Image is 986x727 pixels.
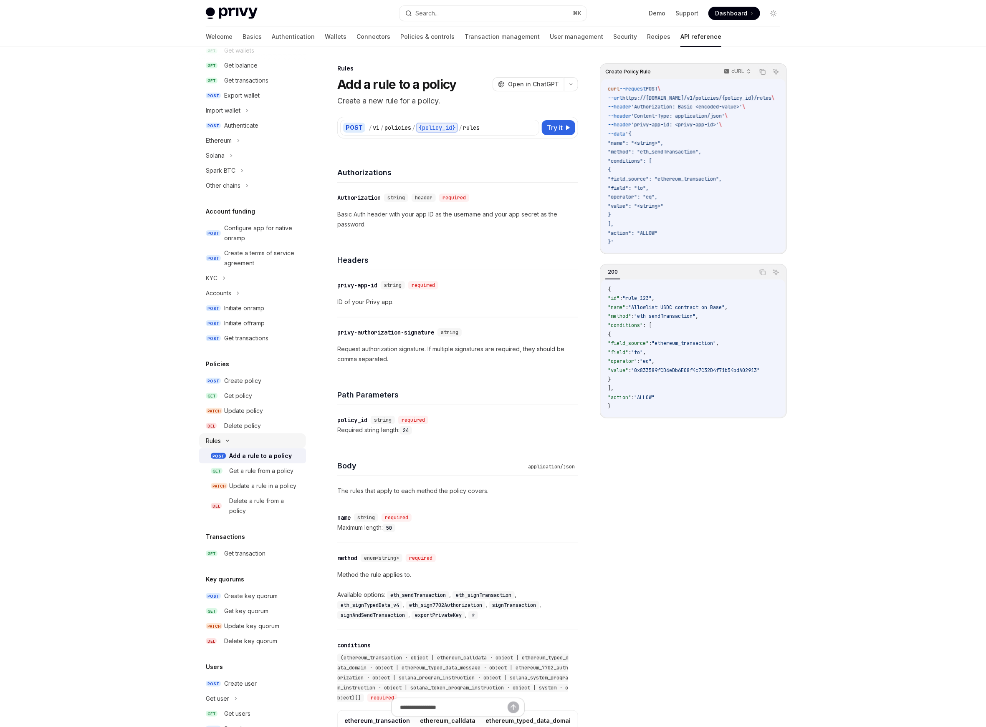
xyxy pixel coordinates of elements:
[695,313,698,319] span: ,
[224,333,268,343] div: Get transactions
[412,611,465,619] code: exportPrivateKey
[224,318,265,328] div: Initiate offramp
[640,358,652,365] span: "eq"
[337,611,408,619] code: signAndSendTransaction
[387,591,449,599] code: eth_sendTransaction
[337,425,578,435] div: Required string length:
[406,600,489,610] div: ,
[224,75,268,86] div: Get transactions
[369,123,372,132] div: /
[608,304,625,311] span: "name"
[631,121,719,128] span: 'privy-app-id: <privy-app-id>'
[657,86,660,92] span: \
[625,131,631,137] span: '{
[272,27,315,47] a: Authentication
[628,304,725,311] span: "Allowlist USDC contract on Base"
[608,103,631,110] span: --header
[367,694,397,702] div: required
[206,8,258,19] img: light logo
[631,394,634,401] span: :
[337,167,578,178] h4: Authorizations
[771,66,781,77] button: Ask AI
[224,709,250,719] div: Get users
[337,344,578,364] p: Request authorization signature. If multiple signatures are required, they should be comma separa...
[652,358,655,365] span: ,
[757,267,768,278] button: Copy the contents from the code block
[742,103,745,110] span: \
[199,463,306,478] a: GETGet a rule from a policy
[206,393,217,399] span: GET
[608,385,614,392] span: ],
[199,118,306,133] a: POSTAuthenticate
[380,123,384,132] div: /
[224,376,261,386] div: Create policy
[608,313,631,319] span: "method"
[337,554,357,562] div: method
[206,151,225,161] div: Solana
[206,574,244,584] h5: Key quorums
[224,121,258,131] div: Authenticate
[608,221,614,227] span: ],
[384,282,402,289] span: string
[608,286,611,293] span: {
[608,86,619,92] span: curl
[206,335,221,342] span: POST
[224,621,279,631] div: Update key quorum
[619,295,622,302] span: :
[337,281,377,289] div: privy-app-id
[224,591,278,601] div: Create key quorum
[356,27,390,47] a: Connectors
[637,358,640,365] span: :
[382,513,412,522] div: required
[337,654,569,701] span: (ethereum_transaction · object | ethereum_calldata · object | ethereum_typed_data_domain · object...
[489,600,543,610] div: ,
[224,60,258,70] div: Get balance
[224,303,264,313] div: Initiate onramp
[206,93,221,99] span: POST
[206,593,221,599] span: POST
[550,27,603,47] a: User management
[634,394,655,401] span: "ALLOW"
[628,349,631,356] span: :
[199,676,306,691] a: POSTCreate user
[725,113,728,119] span: \
[206,305,221,312] span: POST
[224,406,263,416] div: Update policy
[771,95,774,101] span: \
[719,65,755,79] button: cURL
[608,394,631,401] span: "action"
[465,27,540,47] a: Transaction management
[398,416,428,424] div: required
[415,194,432,201] span: header
[608,131,625,137] span: --data
[224,636,277,646] div: Delete key quorum
[229,481,296,491] div: Update a rule in a policy
[399,426,412,435] code: 24
[206,681,221,687] span: POST
[199,88,306,103] a: POSTExport wallet
[608,113,631,119] span: --header
[384,123,411,132] div: policies
[719,121,722,128] span: \
[608,340,649,347] span: "field_source"
[493,77,564,91] button: Open in ChatGPT
[605,68,651,75] span: Create Policy Rule
[337,513,351,522] div: name
[224,248,301,268] div: Create a terms of service agreement
[631,349,643,356] span: "to"
[608,185,649,191] span: "field": "to",
[652,295,655,302] span: ,
[453,590,518,600] div: ,
[224,223,301,243] div: Configure app for native onramp
[675,9,698,18] a: Support
[337,570,578,580] p: Method the rule applies to.
[224,421,261,431] div: Delete policy
[337,95,578,107] p: Create a new rule for a policy.
[608,367,628,374] span: "value"
[542,120,575,135] button: Try it
[337,77,457,92] h1: Add a rule to a policy
[199,316,306,331] a: POSTInitiate offramp
[387,194,405,201] span: string
[631,113,725,119] span: 'Content-Type: application/json'
[631,103,742,110] span: 'Authorization: Basic <encoded-value>'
